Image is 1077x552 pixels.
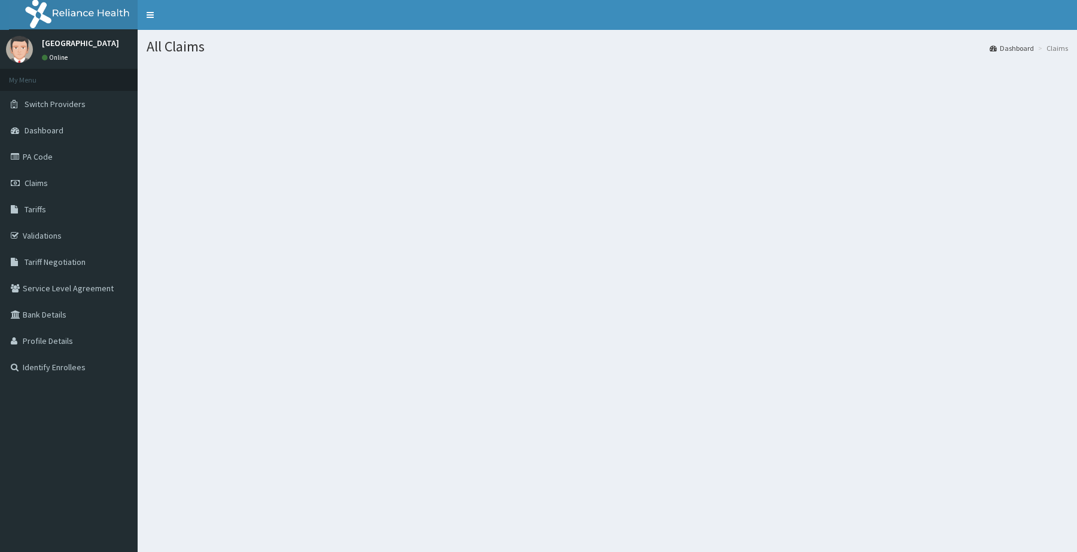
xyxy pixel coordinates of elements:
[25,99,86,109] span: Switch Providers
[25,178,48,188] span: Claims
[42,53,71,62] a: Online
[25,125,63,136] span: Dashboard
[147,39,1068,54] h1: All Claims
[1035,43,1068,53] li: Claims
[990,43,1034,53] a: Dashboard
[42,39,119,47] p: [GEOGRAPHIC_DATA]
[25,257,86,267] span: Tariff Negotiation
[25,204,46,215] span: Tariffs
[6,36,33,63] img: User Image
